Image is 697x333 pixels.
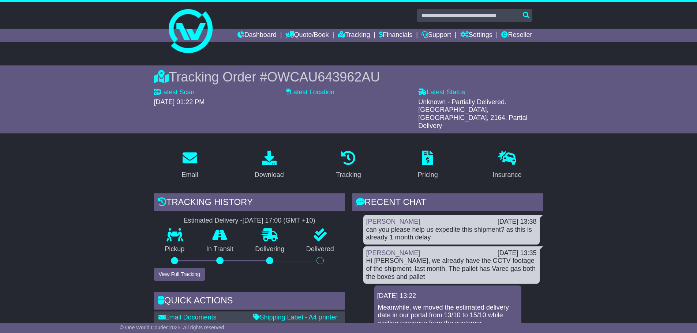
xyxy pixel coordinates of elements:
a: Download [250,148,289,182]
a: Quote/Book [285,29,329,42]
a: Reseller [501,29,532,42]
label: Latest Scan [154,88,195,97]
div: RECENT CHAT [352,193,543,213]
a: Settings [460,29,492,42]
p: Meanwhile, we moved the estimated delivery date in our portal from 13/10 to 15/10 while waiting r... [378,304,518,328]
div: Estimated Delivery - [154,217,345,225]
a: Email [177,148,203,182]
div: [DATE] 13:22 [377,292,518,300]
div: Tracking Order # [154,69,543,85]
button: View Full Tracking [154,268,205,281]
a: Support [421,29,451,42]
div: Email [181,170,198,180]
div: Tracking [336,170,361,180]
a: Email Documents [158,314,217,321]
a: Shipping Label - A4 printer [253,314,337,321]
div: Quick Actions [154,292,345,311]
span: OWCAU643962AU [267,69,380,84]
p: Delivered [295,245,345,253]
div: Pricing [418,170,438,180]
a: Insurance [488,148,527,182]
a: Tracking [338,29,370,42]
p: In Transit [195,245,244,253]
label: Latest Status [418,88,465,97]
p: Delivering [244,245,296,253]
div: [DATE] 13:35 [498,249,537,257]
div: Download [255,170,284,180]
div: [DATE] 13:38 [498,218,537,226]
a: [PERSON_NAME] [366,218,420,225]
a: [PERSON_NAME] [366,249,420,257]
div: Tracking history [154,193,345,213]
div: can you please help us expedite this shipment? as this is already 1 month delay [366,226,537,242]
a: Pricing [413,148,443,182]
div: [DATE] 17:00 (GMT +10) [243,217,315,225]
p: Pickup [154,245,196,253]
span: [DATE] 01:22 PM [154,98,205,106]
a: Financials [379,29,412,42]
label: Latest Location [286,88,334,97]
span: Unknown - Partially Delivered. [GEOGRAPHIC_DATA], [GEOGRAPHIC_DATA], 2164. Partial Delivery [418,98,527,129]
span: © One World Courier 2025. All rights reserved. [120,325,226,330]
a: Tracking [331,148,366,182]
a: Dashboard [237,29,277,42]
div: Hi [PERSON_NAME], we already have the CCTV footage of the shipment, last month. The pallet has Va... [366,257,537,281]
div: Insurance [493,170,522,180]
